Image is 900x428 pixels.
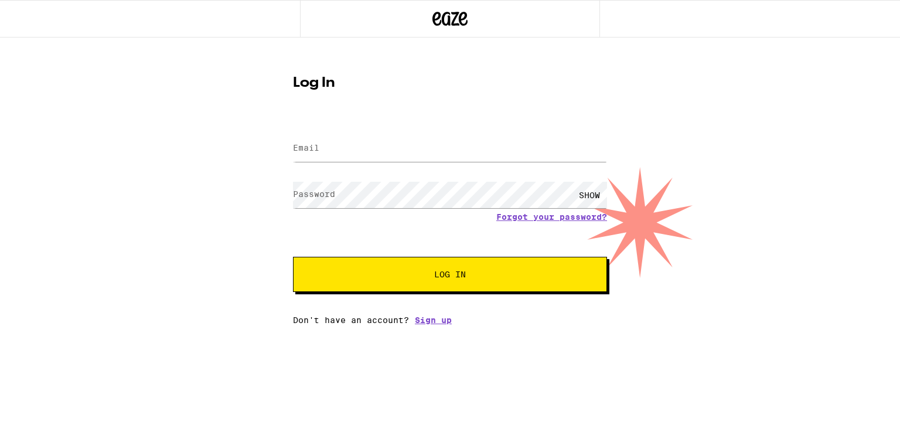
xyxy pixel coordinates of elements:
div: SHOW [572,182,607,208]
a: Forgot your password? [496,212,607,222]
label: Email [293,143,319,152]
button: Log In [293,257,607,292]
label: Password [293,189,335,199]
input: Email [293,135,607,162]
span: Log In [434,270,466,278]
h1: Log In [293,76,607,90]
a: Sign up [415,315,452,325]
div: Don't have an account? [293,315,607,325]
